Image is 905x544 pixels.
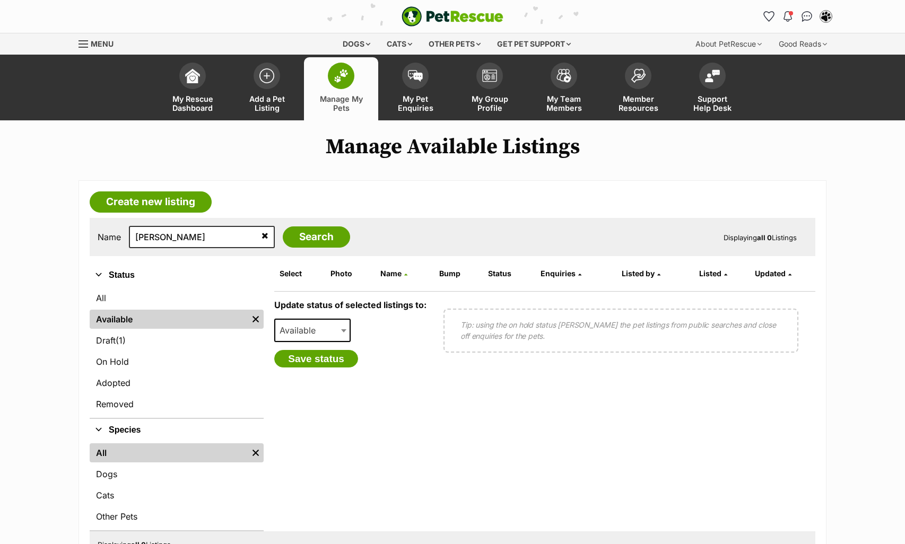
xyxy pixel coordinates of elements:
[435,265,483,282] th: Bump
[675,57,750,120] a: Support Help Desk
[90,441,264,530] div: Species
[705,69,720,82] img: help-desk-icon-fdf02630f3aa405de69fd3d07c3f3aa587a6932b1a1747fa1d2bba05be0121f9.svg
[408,70,423,82] img: pet-enquiries-icon-7e3ad2cf08bfb03b45e93fb7055b45f3efa6380592205ae92323e6603595dc1f.svg
[90,394,264,414] a: Removed
[274,350,358,368] button: Save status
[527,57,601,120] a: My Team Members
[169,94,216,112] span: My Rescue Dashboard
[699,269,721,278] span: Listed
[466,94,514,112] span: My Group Profile
[116,334,126,347] span: (1)
[185,68,200,83] img: dashboard-icon-eb2f2d2d3e046f16d808141f083e7271f6b2e854fb5c12c21221c1fb7104beca.svg
[90,373,264,392] a: Adopted
[821,11,831,22] img: Lynda Smith profile pic
[380,269,402,278] span: Name
[556,69,571,83] img: team-members-icon-5396bd8760b3fe7c0b43da4ab00e1e3bb1a5d9ba89233759b79545d2d3fc5d0d.svg
[755,269,786,278] span: Updated
[631,68,646,83] img: member-resources-icon-8e73f808a243e03378d46382f2149f9095a855e16c252ad45f914b54edf8863c.svg
[402,6,503,27] a: PetRescue
[90,464,264,484] a: Dogs
[771,33,834,55] div: Good Reads
[601,57,675,120] a: Member Resources
[614,94,662,112] span: Member Resources
[90,286,264,418] div: Status
[689,94,736,112] span: Support Help Desk
[380,269,407,278] a: Name
[622,269,660,278] a: Listed by
[452,57,527,120] a: My Group Profile
[90,288,264,308] a: All
[335,33,378,55] div: Dogs
[688,33,769,55] div: About PetRescue
[79,33,121,52] a: Menu
[334,69,349,83] img: manage-my-pets-icon-02211641906a0b7f246fdf0571729dbe1e7629f14944591b6c1af311fb30b64b.svg
[724,233,797,242] span: Displaying Listings
[622,269,655,278] span: Listed by
[760,8,777,25] a: Favourites
[243,94,291,112] span: Add a Pet Listing
[541,269,581,278] a: Enquiries
[248,443,264,462] a: Remove filter
[90,352,264,371] a: On Hold
[378,57,452,120] a: My Pet Enquiries
[274,319,351,342] span: Available
[230,57,304,120] a: Add a Pet Listing
[90,191,212,213] a: Create new listing
[757,233,772,242] strong: all 0
[248,310,264,329] a: Remove filter
[283,226,350,248] input: Search
[402,6,503,27] img: logo-e224e6f780fb5917bec1dbf3a21bbac754714ae5b6737aabdf751b685950b380.svg
[541,269,576,278] span: translation missing: en.admin.listings.index.attributes.enquiries
[90,486,264,505] a: Cats
[802,11,813,22] img: chat-41dd97257d64d25036548639549fe6c8038ab92f7586957e7f3b1b290dea8141.svg
[90,268,264,282] button: Status
[90,443,248,462] a: All
[784,11,792,22] img: notifications-46538b983faf8c2785f20acdc204bb7945ddae34d4c08c2a6579f10ce5e182be.svg
[482,69,497,82] img: group-profile-icon-3fa3cf56718a62981997c0bc7e787c4b2cf8bcc04b72c1350f741eb67cf2f40e.svg
[460,319,781,341] p: Tip: using the on hold status [PERSON_NAME] the pet listings from public searches and close off e...
[90,423,264,437] button: Species
[699,269,727,278] a: Listed
[275,265,325,282] th: Select
[779,8,796,25] button: Notifications
[817,8,834,25] button: My account
[379,33,420,55] div: Cats
[760,8,834,25] ul: Account quick links
[90,507,264,526] a: Other Pets
[798,8,815,25] a: Conversations
[155,57,230,120] a: My Rescue Dashboard
[90,331,264,350] a: Draft
[484,265,535,282] th: Status
[540,94,588,112] span: My Team Members
[259,68,274,83] img: add-pet-listing-icon-0afa8454b4691262ce3f59096e99ab1cd57d4a30225e0717b998d2c9b9846f56.svg
[90,310,248,329] a: Available
[274,300,427,310] label: Update status of selected listings to:
[391,94,439,112] span: My Pet Enquiries
[91,39,114,48] span: Menu
[490,33,578,55] div: Get pet support
[326,265,375,282] th: Photo
[275,323,326,338] span: Available
[755,269,791,278] a: Updated
[317,94,365,112] span: Manage My Pets
[421,33,488,55] div: Other pets
[98,232,121,242] label: Name
[304,57,378,120] a: Manage My Pets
